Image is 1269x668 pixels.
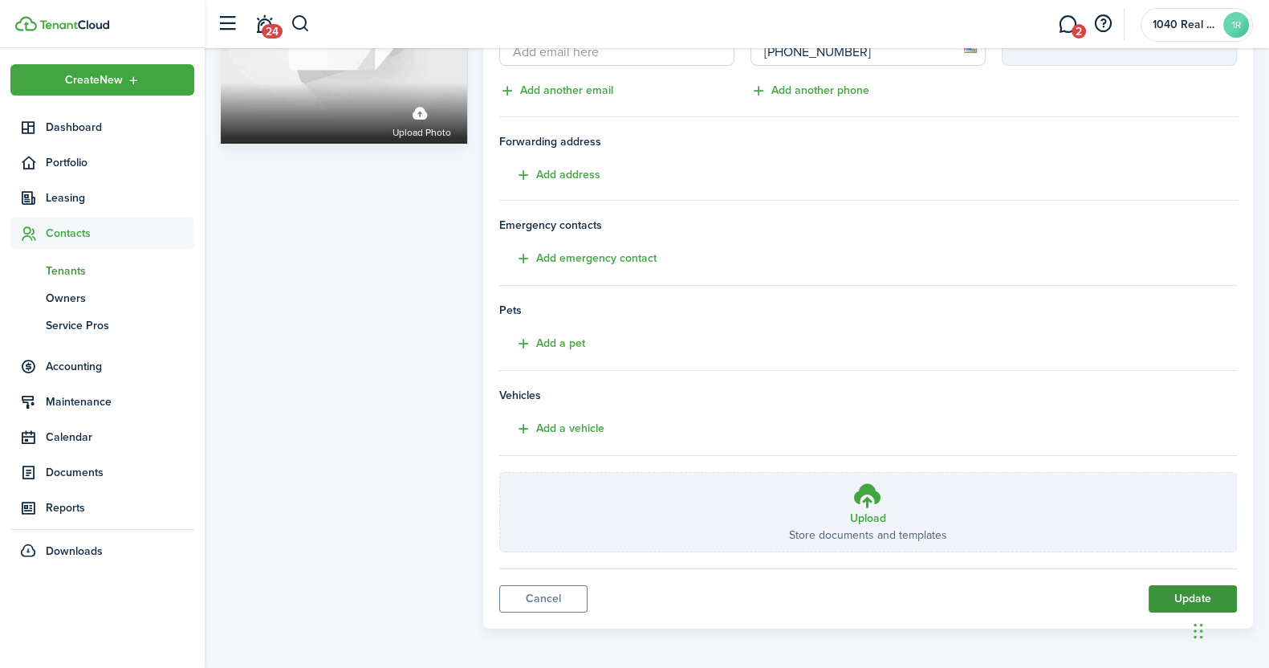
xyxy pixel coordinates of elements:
button: Add a pet [499,335,585,353]
button: Search [291,10,311,38]
a: Notifications [249,4,279,45]
button: Add emergency contact [499,250,657,268]
span: Service Pros [46,317,194,334]
avatar-text: 1R [1223,12,1249,38]
span: 1040 Real Estate [1153,19,1217,31]
span: Dashboard [46,119,194,136]
button: Add another email [499,82,613,100]
span: Reports [46,499,194,516]
span: 24 [262,24,283,39]
label: Upload photo [392,98,451,141]
a: Cancel [499,585,588,613]
span: Forwarding address [499,133,1238,150]
button: Update [1149,585,1237,613]
span: Calendar [46,429,194,446]
span: Contacts [46,225,194,242]
a: Reports [10,492,194,523]
p: Store documents and templates [789,527,947,544]
a: Owners [10,284,194,312]
button: Open resource center [1089,10,1116,38]
span: Tenants [46,263,194,279]
span: Owners [46,290,194,307]
img: TenantCloud [15,16,37,31]
h3: Upload [850,510,886,527]
button: Open sidebar [212,9,242,39]
span: 2 [1072,24,1086,39]
span: Portfolio [46,154,194,171]
button: Add another phone [750,82,869,100]
span: Downloads [46,543,103,560]
iframe: Chat Widget [1189,591,1269,668]
a: Dashboard [10,112,194,143]
a: Service Pros [10,312,194,339]
button: Open menu [10,64,194,96]
a: Tenants [10,257,194,284]
span: Accounting [46,358,194,375]
h4: Pets [499,302,1238,319]
img: TenantCloud [39,20,109,30]
span: Leasing [46,189,194,206]
button: Add address [499,166,600,185]
span: Create New [65,75,123,86]
button: Add a vehicle [499,420,604,438]
a: Messaging [1052,4,1083,45]
span: Upload photo [392,124,451,141]
h4: Vehicles [499,387,1238,404]
h4: Emergency contacts [499,217,1238,234]
span: Maintenance [46,393,194,410]
div: Drag [1194,607,1203,655]
span: Documents [46,464,194,481]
